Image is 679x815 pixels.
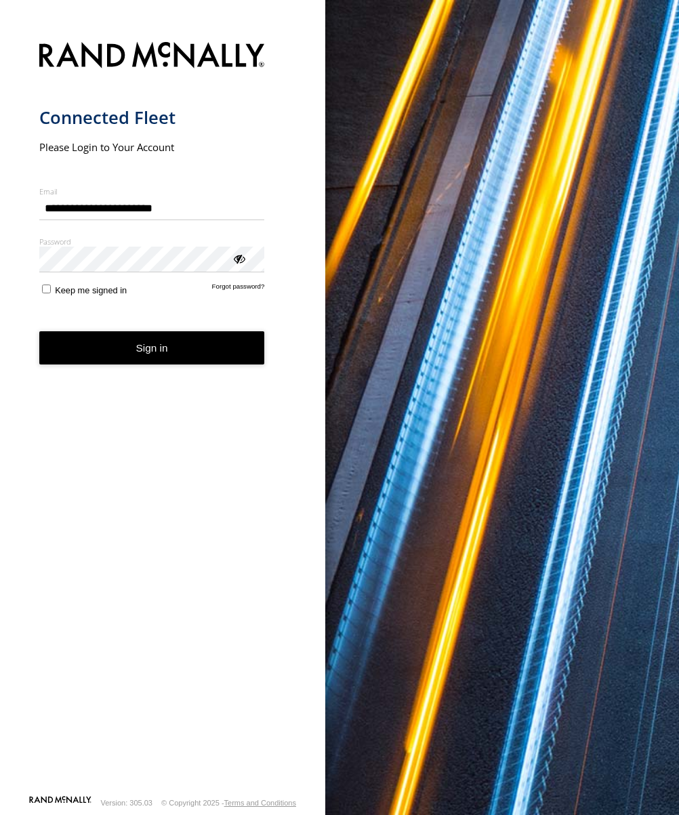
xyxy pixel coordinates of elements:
div: Version: 305.03 [101,799,152,807]
a: Terms and Conditions [224,799,296,807]
div: © Copyright 2025 - [161,799,296,807]
div: ViewPassword [232,251,245,265]
a: Forgot password? [212,283,265,295]
form: main [39,34,287,795]
button: Sign in [39,331,265,364]
h2: Please Login to Your Account [39,140,265,154]
img: Rand McNally [39,39,265,74]
h1: Connected Fleet [39,106,265,129]
label: Email [39,186,265,196]
span: Keep me signed in [55,285,127,295]
input: Keep me signed in [42,285,51,293]
label: Password [39,236,265,247]
a: Visit our Website [29,796,91,810]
